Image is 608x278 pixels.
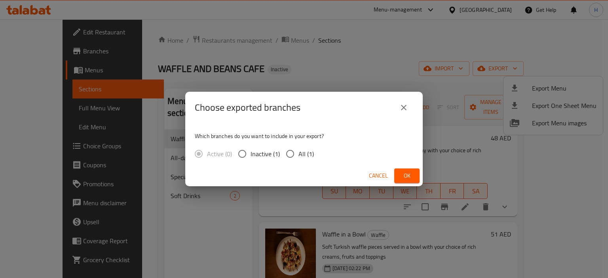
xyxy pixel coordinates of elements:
button: Cancel [366,168,391,183]
span: Inactive (1) [251,149,280,159]
p: Which branches do you want to include in your export? [195,132,413,140]
button: close [394,98,413,117]
span: Ok [401,171,413,181]
span: Active (0) [207,149,232,159]
h2: Choose exported branches [195,101,300,114]
span: Cancel [369,171,388,181]
span: All (1) [298,149,314,159]
button: Ok [394,168,420,183]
